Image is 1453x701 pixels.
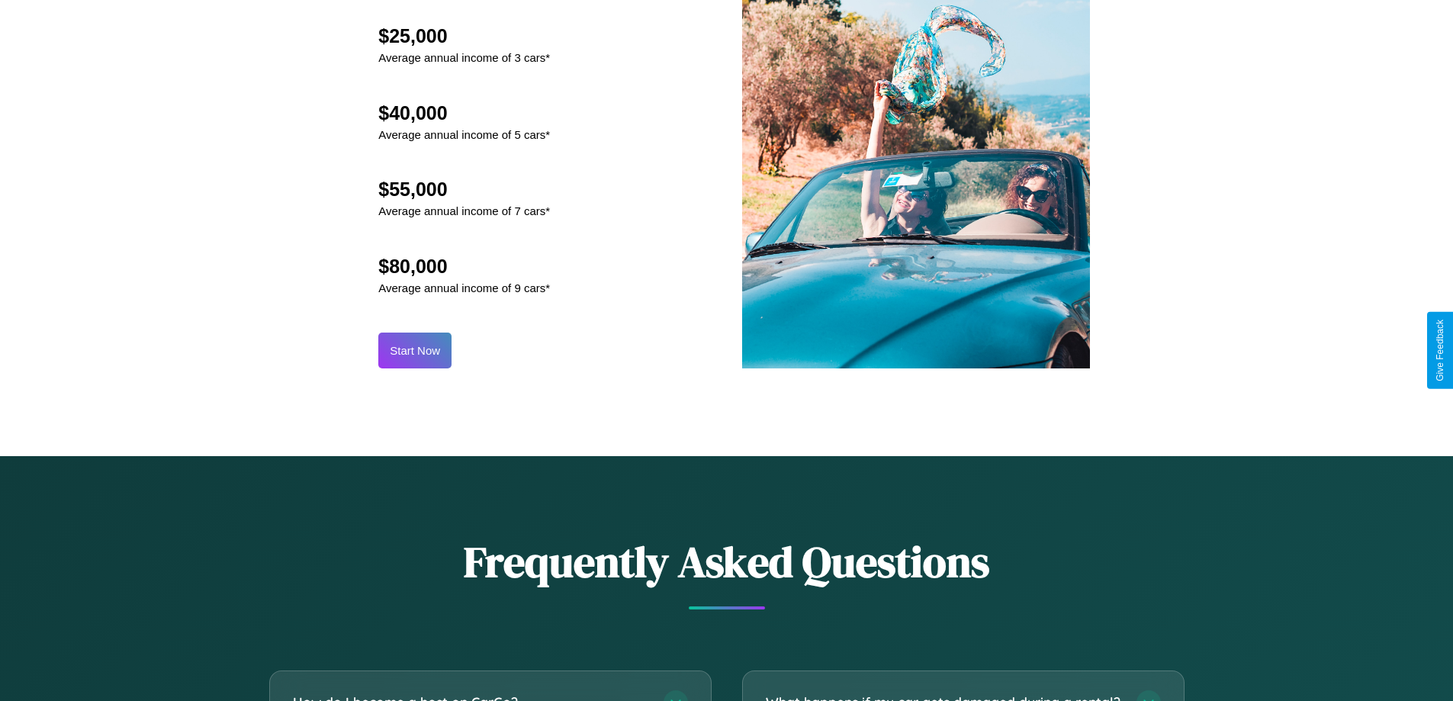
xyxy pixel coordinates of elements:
[378,333,452,368] button: Start Now
[378,201,550,221] p: Average annual income of 7 cars*
[378,102,550,124] h2: $40,000
[378,124,550,145] p: Average annual income of 5 cars*
[378,25,550,47] h2: $25,000
[378,256,550,278] h2: $80,000
[378,278,550,298] p: Average annual income of 9 cars*
[378,178,550,201] h2: $55,000
[378,47,550,68] p: Average annual income of 3 cars*
[1435,320,1445,381] div: Give Feedback
[269,532,1185,591] h2: Frequently Asked Questions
